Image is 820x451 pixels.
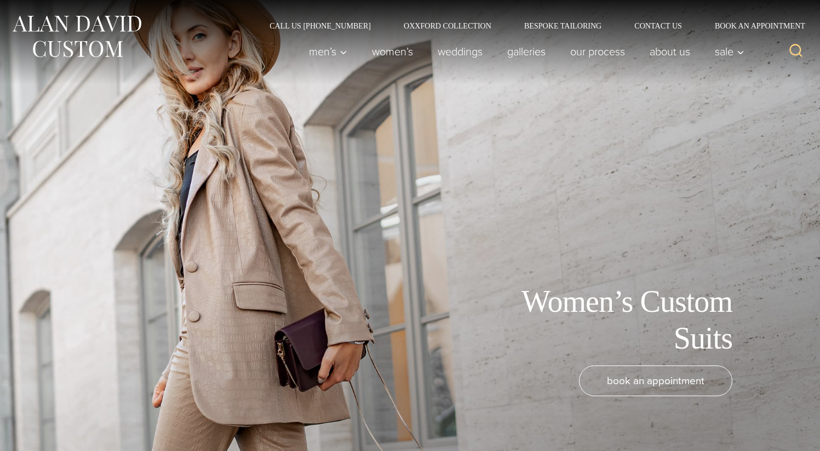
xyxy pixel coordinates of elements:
span: Men’s [309,46,347,57]
a: Our Process [558,41,638,62]
a: Galleries [495,41,558,62]
a: book an appointment [579,366,732,396]
a: weddings [426,41,495,62]
a: Women’s [360,41,426,62]
img: Alan David Custom [11,12,142,61]
a: Call Us [PHONE_NUMBER] [253,22,387,30]
nav: Secondary Navigation [253,22,809,30]
a: Oxxford Collection [387,22,508,30]
a: About Us [638,41,703,62]
a: Contact Us [618,22,698,30]
nav: Primary Navigation [297,41,750,62]
a: Book an Appointment [698,22,809,30]
button: View Search Form [783,38,809,65]
a: Bespoke Tailoring [508,22,618,30]
h1: Women’s Custom Suits [486,283,732,357]
span: book an appointment [607,373,704,389]
span: Sale [715,46,744,57]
